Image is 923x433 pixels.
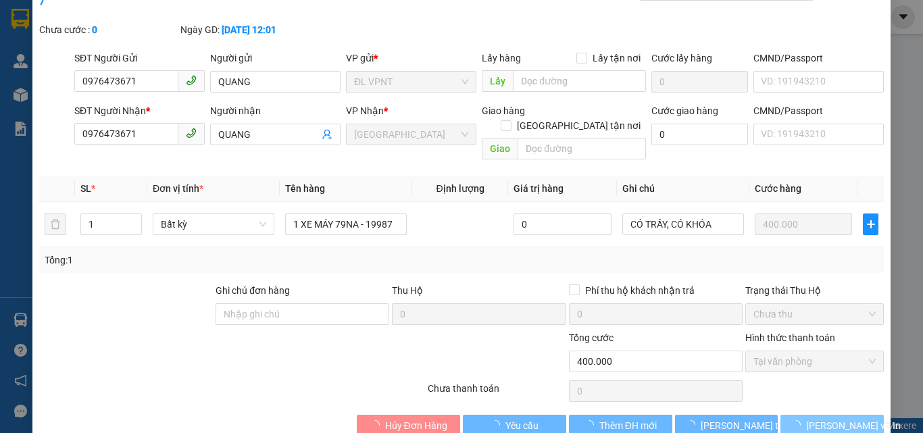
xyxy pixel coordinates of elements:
span: loading [370,420,385,430]
label: Cước giao hàng [651,105,718,116]
span: VP Nhận [346,105,384,116]
span: Yêu cầu [505,418,539,433]
b: [DOMAIN_NAME] [114,51,186,62]
div: Người gửi [210,51,341,66]
img: logo.jpg [147,17,179,49]
input: Cước giao hàng [651,124,748,145]
span: Lấy hàng [482,53,521,63]
input: Ghi chú đơn hàng [216,303,389,325]
label: Ghi chú đơn hàng [216,285,290,296]
span: Bất kỳ [161,214,266,234]
span: Giao hàng [482,105,525,116]
label: Hình thức thanh toán [745,332,835,343]
span: Định lượng [436,183,484,194]
span: Lấy [482,70,513,92]
img: logo.jpg [17,17,84,84]
input: 0 [755,213,852,235]
span: SL [80,183,91,194]
span: Tên hàng [285,183,325,194]
span: Thêm ĐH mới [599,418,657,433]
div: Chưa thanh toán [426,381,568,405]
span: Tổng cước [569,332,614,343]
span: Thu Hộ [392,285,423,296]
div: CMND/Passport [753,103,884,118]
input: Dọc đường [513,70,646,92]
span: phone [186,75,197,86]
span: loading [791,420,806,430]
span: Cước hàng [755,183,801,194]
span: user-add [322,129,332,140]
b: [DATE] 12:01 [222,24,276,35]
input: VD: Bàn, Ghế [285,213,407,235]
th: Ghi chú [617,176,749,202]
span: [GEOGRAPHIC_DATA] tận nơi [512,118,646,133]
div: Tổng: 1 [45,253,357,268]
span: Lấy tận nơi [587,51,646,66]
span: plus [864,219,878,230]
li: (c) 2017 [114,64,186,81]
b: 0 [92,24,97,35]
span: Tại văn phòng [753,351,876,372]
span: loading [686,420,701,430]
div: Chưa cước : [39,22,178,37]
button: plus [863,213,878,235]
div: VP gửi [346,51,476,66]
input: Ghi Chú [622,213,744,235]
input: Dọc đường [518,138,646,159]
span: loading [584,420,599,430]
b: Gửi khách hàng [83,20,134,83]
input: Cước lấy hàng [651,71,748,93]
div: Ngày GD: [180,22,319,37]
span: Giá trị hàng [514,183,564,194]
span: phone [186,128,197,138]
span: ĐL Quận 1 [354,124,468,145]
span: [PERSON_NAME] thay đổi [701,418,809,433]
div: SĐT Người Gửi [74,51,205,66]
div: CMND/Passport [753,51,884,66]
button: delete [45,213,66,235]
span: loading [491,420,505,430]
span: [PERSON_NAME] và In [806,418,901,433]
div: Người nhận [210,103,341,118]
span: Đơn vị tính [153,183,203,194]
span: ĐL VPNT [354,72,468,92]
span: Phí thu hộ khách nhận trả [580,283,700,298]
label: Cước lấy hàng [651,53,712,63]
span: Giao [482,138,518,159]
div: Trạng thái Thu Hộ [745,283,884,298]
span: Hủy Đơn Hàng [385,418,447,433]
span: Chưa thu [753,304,876,324]
div: SĐT Người Nhận [74,103,205,118]
b: Phúc An Express [17,87,70,174]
